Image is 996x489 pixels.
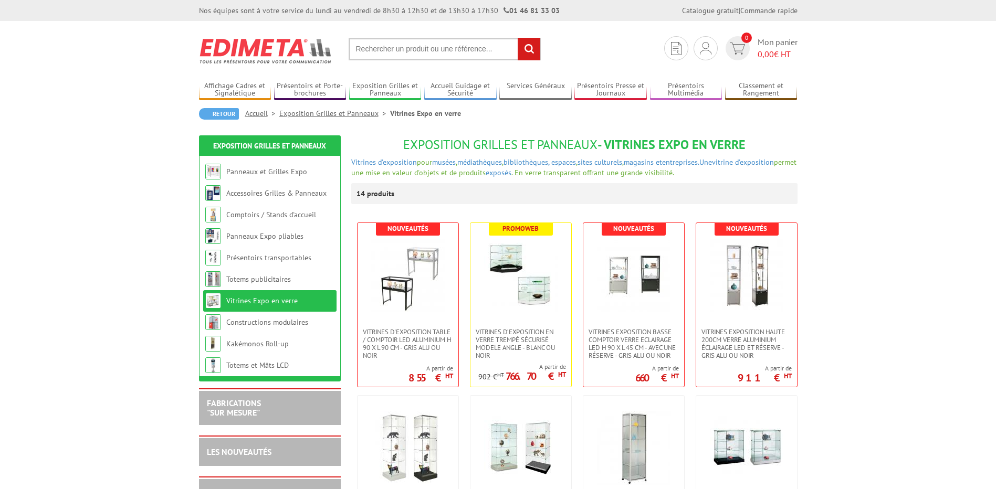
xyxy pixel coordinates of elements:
img: Présentoirs transportables [205,250,221,265]
b: Nouveautés [726,224,767,233]
img: VITRINES D’EXPOSITION EN VERRE TREMPÉ SÉCURISÉ MODELE ANGLE - BLANC OU NOIR [484,239,558,312]
a: VITRINES EXPOSITION HAUTE 200cm VERRE ALUMINIUM ÉCLAIRAGE LED ET RÉSERVE - GRIS ALU OU NOIR [696,328,797,359]
b: Nouveautés [613,224,654,233]
span: € HT [758,48,798,60]
b: Nouveautés [387,224,428,233]
img: Totems et Mâts LCD [205,357,221,373]
img: VITRINES EXPOSITION HAUTE 200cm VERRE ALUMINIUM ÉCLAIRAGE LED ET RÉSERVE - GRIS ALU OU NOIR [710,239,783,312]
strong: 01 46 81 33 03 [504,6,560,15]
a: devis rapide 0 Mon panier 0,00€ HT [723,36,798,60]
a: Comptoirs / Stands d'accueil [226,210,316,219]
a: Exposition Grilles et Panneaux [279,109,390,118]
span: A partir de [738,364,792,373]
span: Vitrines d'exposition table / comptoir LED Aluminium H 90 x L 90 cm - Gris Alu ou Noir [363,328,453,359]
span: pour , , , , [417,157,699,167]
sup: HT [497,371,504,378]
h1: - Vitrines Expo en verre [351,138,798,152]
img: Kakémonos Roll-up [205,336,221,352]
sup: HT [558,370,566,379]
a: Accessoires Grilles & Panneaux [226,188,327,198]
p: 766.70 € [506,373,566,379]
span: VITRINES D’EXPOSITION EN VERRE TREMPÉ SÉCURISÉ MODELE ANGLE - BLANC OU NOIR [476,328,566,359]
span: Mon panier [758,36,798,60]
input: Rechercher un produit ou une référence... [349,38,541,60]
p: 902 € [478,373,504,381]
img: devis rapide [730,42,745,55]
img: Edimeta [199,31,333,70]
a: Présentoirs Multimédia [650,81,722,99]
img: Vitrines d'exposition mobiles - toit verre trempé sécurit - couleurs blanc mat ou noir mat - larg... [371,411,445,485]
img: Accessoires Grilles & Panneaux [205,185,221,201]
font: permet une mise en valeur d'objets et de produits . En verre transparent offrant une grande visib... [351,157,796,177]
a: Accueil [245,109,279,118]
a: Totems publicitaires [226,274,291,284]
img: Vitrines d'exposition table / comptoir LED Aluminium H 90 x L 90 cm - Gris Alu ou Noir [371,239,445,312]
a: musées [432,157,456,167]
a: Constructions modulaires [226,317,308,327]
img: Comptoirs / Stands d'accueil [205,207,221,222]
span: 0,00 [758,49,774,59]
span: A partir de [635,364,679,373]
a: entreprises. [662,157,699,167]
span: VITRINES EXPOSITION BASSE COMPTOIR VERRE ECLAIRAGE LED H 90 x L 45 CM - AVEC UNE RÉSERVE - GRIS A... [589,328,679,359]
img: devis rapide [700,42,711,55]
a: Affichage Cadres et Signalétique [199,81,271,99]
a: FABRICATIONS"Sur Mesure" [207,398,261,418]
img: Totems publicitaires [205,271,221,287]
input: rechercher [518,38,540,60]
a: Vitrines d'exposition [351,157,417,167]
b: Promoweb [502,224,539,233]
a: Présentoirs et Porte-brochures [274,81,347,99]
img: Panneaux Expo pliables [205,228,221,244]
div: | [682,5,798,16]
a: Panneaux et Grilles Expo [226,167,307,176]
span: Exposition Grilles et Panneaux [403,136,597,153]
a: sites culturels [578,157,622,167]
a: Services Généraux [499,81,572,99]
a: Vitrines d'exposition table / comptoir LED Aluminium H 90 x L 90 cm - Gris Alu ou Noir [358,328,458,359]
p: 855 € [408,375,453,381]
div: Nos équipes sont à votre service du lundi au vendredi de 8h30 à 12h30 et de 13h30 à 17h30 [199,5,560,16]
a: Présentoirs Presse et Journaux [574,81,647,99]
a: magasins et [624,157,662,167]
img: Panneaux et Grilles Expo [205,164,221,179]
a: , espaces [548,157,576,167]
p: 911 € [738,375,792,381]
a: Retour [199,108,239,120]
a: VITRINES D’EXPOSITION EN VERRE TREMPÉ SÉCURISÉ MODELE ANGLE - BLANC OU NOIR [470,328,571,359]
sup: HT [784,371,792,380]
span: A partir de [478,363,566,371]
span: 0 [741,33,752,43]
a: bibliothèques [504,157,548,167]
span: A partir de [408,364,453,373]
span: VITRINES EXPOSITION HAUTE 200cm VERRE ALUMINIUM ÉCLAIRAGE LED ET RÉSERVE - GRIS ALU OU NOIR [701,328,792,359]
a: Vitrines Expo en verre [226,296,298,305]
a: Exposition Grilles et Panneaux [349,81,422,99]
a: Accueil Guidage et Sécurité [424,81,497,99]
li: Vitrines Expo en verre [390,108,461,119]
a: Présentoirs transportables [226,253,311,262]
a: LES NOUVEAUTÉS [207,447,271,457]
a: vitrine d'exposition [712,157,774,167]
a: Catalogue gratuit [682,6,739,15]
img: Constructions modulaires [205,314,221,330]
a: Exposition Grilles et Panneaux [213,141,326,151]
a: Totems et Mâts LCD [226,360,289,370]
img: VITRINES EXPOSITION BASSE COMPTOIR VERRE ECLAIRAGE LED H 90 x L 45 CM - AVEC UNE RÉSERVE - GRIS A... [597,239,670,312]
a: Commande rapide [740,6,798,15]
a: médiathèques [457,157,502,167]
img: Vitrines d'exposition mobiles comptoir en verre trempé sécurit avec serrure - couleurs blanc mat ... [710,411,783,485]
img: Vitrines d'exposition mobiles - toit verre trempé sécurit - couleurs blanc mat ou noir mat - larg... [484,411,558,485]
a: Panneaux Expo pliables [226,231,303,241]
p: 14 produits [357,183,396,204]
img: Vitrines d'exposition mobiles - verre trempé sécurit/aluminium pour musées, site culturels H180 X... [597,411,670,485]
sup: HT [445,371,453,380]
a: VITRINES EXPOSITION BASSE COMPTOIR VERRE ECLAIRAGE LED H 90 x L 45 CM - AVEC UNE RÉSERVE - GRIS A... [583,328,684,359]
sup: HT [671,371,679,380]
img: devis rapide [671,42,682,55]
p: 660 € [635,375,679,381]
img: Vitrines Expo en verre [205,293,221,309]
a: exposés [486,168,511,177]
a: Une [699,157,712,167]
a: Kakémonos Roll-up [226,339,289,348]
